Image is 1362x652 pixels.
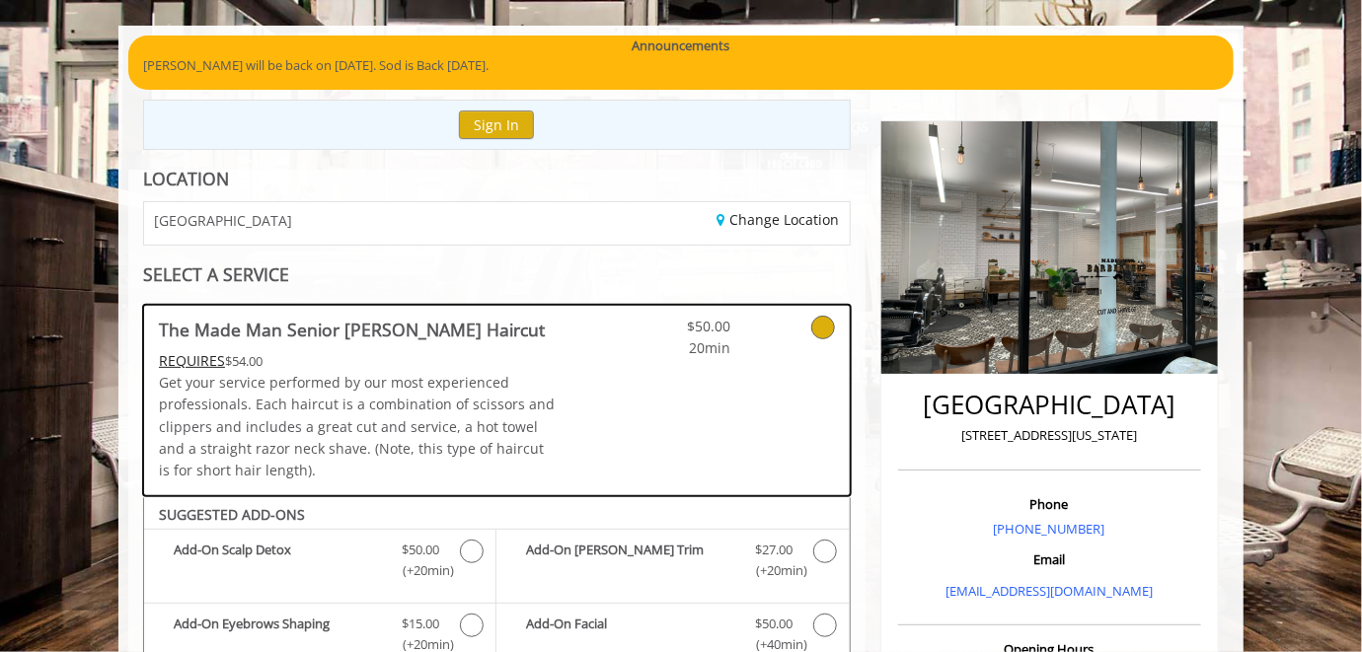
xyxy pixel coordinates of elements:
[745,560,803,581] span: (+20min )
[903,552,1196,566] h3: Email
[459,110,534,139] button: Sign In
[718,210,840,229] a: Change Location
[506,540,839,586] label: Add-On Beard Trim
[946,582,1154,600] a: [EMAIL_ADDRESS][DOMAIN_NAME]
[143,55,1219,76] p: [PERSON_NAME] will be back on [DATE]. Sod is Back [DATE].
[154,540,486,586] label: Add-On Scalp Detox
[154,213,292,228] span: [GEOGRAPHIC_DATA]
[174,540,382,581] b: Add-On Scalp Detox
[756,614,794,634] span: $50.00
[526,540,735,581] b: Add-On [PERSON_NAME] Trim
[159,316,545,343] b: The Made Man Senior [PERSON_NAME] Haircut
[994,520,1105,538] a: [PHONE_NUMBER]
[402,614,439,634] span: $15.00
[402,540,439,560] span: $50.00
[614,316,730,337] span: $50.00
[614,337,730,359] span: 20min
[903,425,1196,446] p: [STREET_ADDRESS][US_STATE]
[756,540,794,560] span: $27.00
[159,351,225,370] span: This service needs some Advance to be paid before we block your appointment
[903,391,1196,419] h2: [GEOGRAPHIC_DATA]
[143,167,229,190] b: LOCATION
[903,497,1196,511] h3: Phone
[392,560,450,581] span: (+20min )
[159,505,305,524] b: SUGGESTED ADD-ONS
[159,372,556,482] p: Get your service performed by our most experienced professionals. Each haircut is a combination o...
[159,350,556,372] div: $54.00
[633,36,730,56] b: Announcements
[143,265,851,284] div: SELECT A SERVICE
